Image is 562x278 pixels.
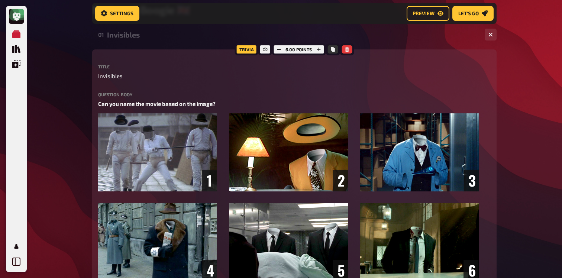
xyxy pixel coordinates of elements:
div: 01 [98,31,104,38]
a: My Account [9,239,24,254]
a: Preview [407,6,449,21]
span: Preview [413,11,435,16]
span: Let's go [458,11,479,16]
span: Can you name the movie based on the image? [98,100,216,107]
span: Settings [110,11,133,16]
a: Overlays [9,56,24,71]
label: Title [98,64,491,69]
div: Trivia [235,43,258,55]
a: Settings [95,6,139,21]
a: My Quizzes [9,27,24,42]
a: Quiz Library [9,42,24,56]
div: 6.00 points [272,43,326,55]
div: Invisibles [107,30,479,39]
span: Invisibles [98,72,123,80]
label: Question body [98,92,491,97]
button: Copy [327,45,338,54]
a: Let's go [452,6,494,21]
